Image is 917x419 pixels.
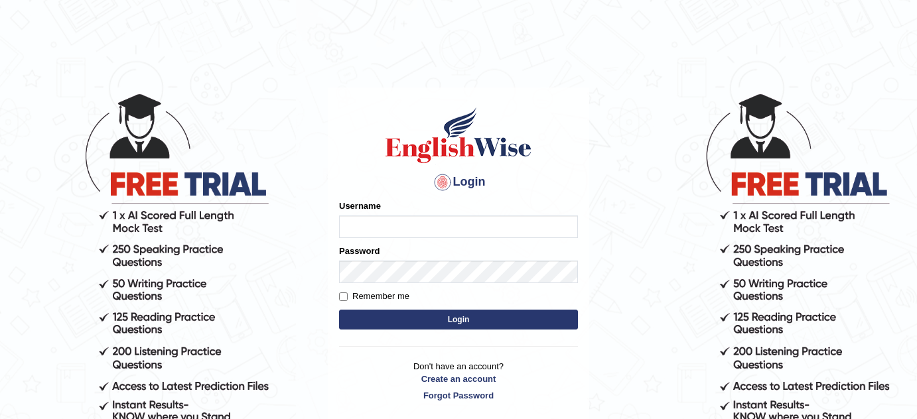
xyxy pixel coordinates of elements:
[339,373,578,385] a: Create an account
[339,172,578,193] h4: Login
[339,290,409,303] label: Remember me
[339,310,578,329] button: Login
[339,360,578,401] p: Don't have an account?
[339,292,348,301] input: Remember me
[339,389,578,402] a: Forgot Password
[383,105,534,165] img: Logo of English Wise sign in for intelligent practice with AI
[339,200,381,212] label: Username
[339,245,380,257] label: Password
